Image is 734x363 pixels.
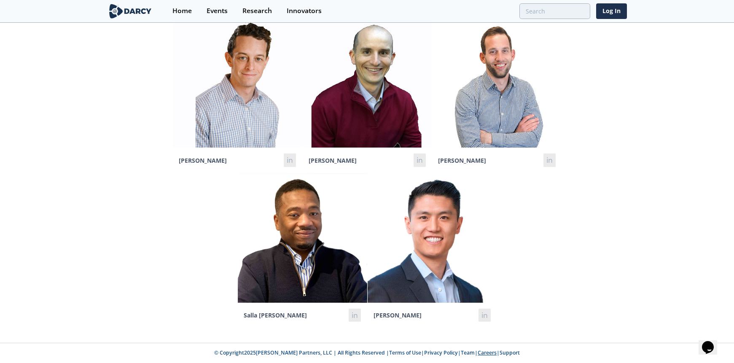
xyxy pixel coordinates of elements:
input: Advanced Search [519,3,590,19]
a: fusion-linkedin [543,153,556,167]
a: fusion-linkedin [349,309,361,322]
span: [PERSON_NAME] [374,311,422,319]
a: Careers [478,349,497,356]
img: Ron Sasaki [368,173,497,303]
a: fusion-linkedin [284,153,296,167]
img: Lennart Huijbers [432,18,562,148]
img: Salla Diop [238,173,367,303]
p: © Copyright 2025 [PERSON_NAME] Partners, LLC | All Rights Reserved | | | | | [55,349,679,357]
span: [PERSON_NAME] [309,156,357,164]
a: Terms of Use [389,349,421,356]
div: Research [242,8,272,14]
a: fusion-linkedin [479,309,491,322]
iframe: chat widget [699,329,726,355]
div: Events [207,8,228,14]
span: Salla [PERSON_NAME] [244,311,307,319]
a: Log In [596,3,627,19]
a: Support [500,349,520,356]
a: Privacy Policy [424,349,458,356]
img: logo-wide.svg [108,4,153,19]
a: Team [461,349,475,356]
a: fusion-linkedin [414,153,426,167]
div: Innovators [287,8,322,14]
div: Home [172,8,192,14]
span: [PERSON_NAME] [179,156,227,164]
img: Sam Long [173,18,302,148]
img: Phil Kantor [303,18,432,148]
span: [PERSON_NAME] [438,156,486,164]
